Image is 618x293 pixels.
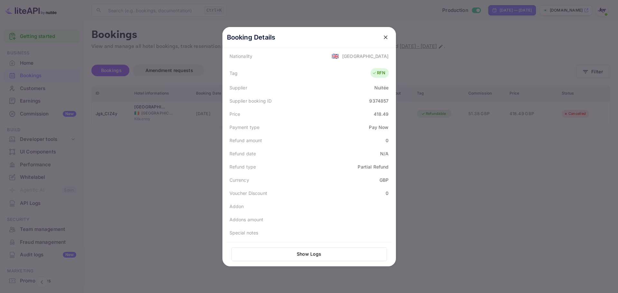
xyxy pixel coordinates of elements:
div: RFN [372,70,385,76]
div: Price [229,111,240,117]
div: Voucher Discount [229,190,267,197]
button: Show Logs [231,247,387,261]
div: Nuitée [374,84,389,91]
div: 418.49 [374,111,389,117]
span: United States [332,50,339,62]
div: Payment type [229,124,260,131]
div: Refund type [229,163,256,170]
div: Partial Refund [358,163,389,170]
p: Booking Details [227,32,276,42]
div: 0 [386,190,389,197]
div: N/A [380,150,389,157]
div: Addon [229,203,244,210]
div: Special notes [229,229,258,236]
div: 0 [386,137,389,144]
div: Currency [229,177,249,183]
div: Nationality [229,53,253,60]
div: Addons amount [229,216,264,223]
div: 9374857 [369,97,389,104]
button: close [380,32,391,43]
div: Supplier booking ID [229,97,272,104]
div: Refund date [229,150,256,157]
div: Tag [229,70,238,77]
div: Supplier [229,84,247,91]
div: Refund amount [229,137,262,144]
div: Pay Now [369,124,389,131]
div: [GEOGRAPHIC_DATA] [342,53,389,60]
div: GBP [379,177,389,183]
